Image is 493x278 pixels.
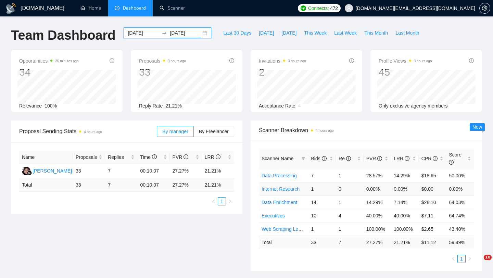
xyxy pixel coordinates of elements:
[458,255,465,263] a: 1
[262,173,297,178] a: Data Processing
[259,66,306,79] div: 2
[202,164,234,178] td: 21.21%
[419,195,446,209] td: $28.10
[470,255,486,271] iframe: Intercom live chat
[392,27,423,38] button: Last Month
[304,29,327,37] span: This Week
[168,59,186,63] time: 3 hours ago
[405,156,409,161] span: info-circle
[466,255,474,263] button: right
[322,156,327,161] span: info-circle
[73,178,105,192] td: 33
[301,156,305,161] span: filter
[379,103,448,109] span: Only exclusive agency members
[228,199,232,203] span: right
[262,213,285,218] a: Executives
[308,236,336,249] td: 33
[105,151,137,164] th: Replies
[19,127,157,136] span: Proposal Sending Stats
[379,66,432,79] div: 45
[433,156,438,161] span: info-circle
[128,29,159,37] input: Start date
[336,182,364,195] td: 0
[19,57,79,65] span: Opportunities
[105,178,137,192] td: 7
[466,255,474,263] li: Next Page
[45,103,57,109] span: 100%
[262,186,300,192] a: Internet Research
[391,169,419,182] td: 14.29%
[364,29,388,37] span: This Month
[199,129,229,134] span: By Freelancer
[19,103,42,109] span: Relevance
[336,209,364,222] td: 4
[419,182,446,195] td: $0.00
[5,3,16,14] img: logo
[446,182,474,195] td: 0.00%
[308,209,336,222] td: 10
[210,197,218,205] li: Previous Page
[298,103,301,109] span: --
[223,29,251,37] span: Last 30 Days
[262,226,329,232] a: Web Scraping Lead Generation
[19,178,73,192] td: Total
[123,5,146,11] span: Dashboard
[160,5,185,11] a: searchScanner
[364,209,391,222] td: 40.00%
[479,3,490,14] button: setting
[364,222,391,236] td: 100.00%
[419,209,446,222] td: $7.11
[105,164,137,178] td: 7
[218,198,226,205] a: 1
[391,209,419,222] td: 40.00%
[449,255,457,263] li: Previous Page
[259,29,274,37] span: [DATE]
[364,236,391,249] td: 27.27 %
[316,129,334,132] time: 4 hours ago
[446,222,474,236] td: 43.40%
[311,156,326,161] span: Bids
[184,154,188,159] span: info-circle
[259,57,306,65] span: Invitations
[255,27,278,38] button: [DATE]
[391,195,419,209] td: 7.14%
[336,222,364,236] td: 1
[170,29,201,37] input: End date
[262,200,297,205] a: Data Enrichment
[226,197,234,205] button: right
[419,169,446,182] td: $18.65
[11,27,115,43] h1: Team Dashboard
[19,151,73,164] th: Name
[278,27,300,38] button: [DATE]
[139,57,186,65] span: Proposals
[205,154,220,160] span: LRR
[301,5,306,11] img: upwork-logo.png
[449,152,462,165] span: Score
[480,5,490,11] span: setting
[229,58,234,63] span: info-circle
[73,164,105,178] td: 33
[330,27,361,38] button: Last Week
[259,236,308,249] td: Total
[394,156,409,161] span: LRR
[349,58,354,63] span: info-circle
[446,236,474,249] td: 59.49 %
[446,169,474,182] td: 50.00%
[55,59,78,63] time: 26 minutes ago
[364,195,391,209] td: 14.29%
[226,197,234,205] li: Next Page
[140,154,156,160] span: Time
[80,5,101,11] a: homeHome
[19,66,79,79] div: 34
[446,195,474,209] td: 64.03%
[300,153,307,164] span: filter
[469,58,474,63] span: info-circle
[202,178,234,192] td: 21.21 %
[108,153,129,161] span: Replies
[84,130,102,134] time: 4 hours ago
[308,4,329,12] span: Connects:
[281,29,296,37] span: [DATE]
[139,103,163,109] span: Reply Rate
[27,170,32,175] img: gigradar-bm.png
[210,197,218,205] button: left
